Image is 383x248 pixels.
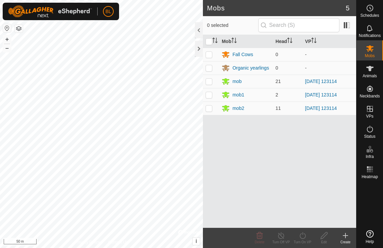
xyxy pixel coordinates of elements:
[303,48,356,61] td: -
[196,238,197,244] span: i
[108,239,128,245] a: Contact Us
[15,25,23,33] button: Map Layers
[303,35,356,48] th: VP
[232,51,253,58] div: Fall Cows
[305,106,337,111] a: [DATE] 123114
[232,65,269,72] div: Organic yearlings
[335,240,356,245] div: Create
[360,13,379,17] span: Schedules
[362,175,378,179] span: Heatmap
[363,74,377,78] span: Animals
[273,35,303,48] th: Head
[207,4,346,12] h2: Mobs
[364,134,375,138] span: Status
[305,92,337,97] a: [DATE] 123114
[292,240,313,245] div: Turn On VP
[276,65,278,71] span: 0
[3,35,11,43] button: +
[207,22,258,29] span: 0 selected
[3,24,11,32] button: Reset Map
[219,35,273,48] th: Mob
[232,78,241,85] div: mob
[212,39,218,44] p-sorticon: Activate to sort
[258,18,339,32] input: Search (S)
[366,114,373,118] span: VPs
[8,5,92,17] img: Gallagher Logo
[276,92,278,97] span: 2
[255,240,265,244] span: Delete
[75,239,100,245] a: Privacy Policy
[3,44,11,52] button: –
[232,91,244,98] div: mob1
[231,39,237,44] p-sorticon: Activate to sort
[366,155,374,159] span: Infra
[232,105,244,112] div: mob2
[303,61,356,75] td: -
[311,39,317,44] p-sorticon: Activate to sort
[270,240,292,245] div: Turn Off VP
[105,8,111,15] span: BL
[346,3,349,13] span: 5
[359,34,381,38] span: Notifications
[365,54,375,58] span: Mobs
[276,106,281,111] span: 11
[276,52,278,57] span: 0
[313,240,335,245] div: Edit
[357,228,383,246] a: Help
[360,94,380,98] span: Neckbands
[287,39,292,44] p-sorticon: Activate to sort
[276,79,281,84] span: 21
[193,238,200,245] button: i
[305,79,337,84] a: [DATE] 123114
[366,240,374,244] span: Help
